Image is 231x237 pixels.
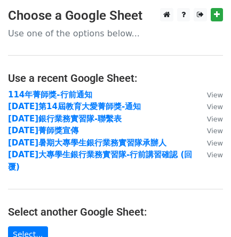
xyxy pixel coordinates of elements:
small: View [207,115,223,123]
p: Use one of the options below... [8,28,223,39]
a: View [196,138,223,148]
small: View [207,91,223,99]
small: View [207,151,223,159]
a: [DATE]第14屆教育大愛菁師獎-通知 [8,102,141,111]
a: View [196,102,223,111]
a: View [196,114,223,124]
h3: Choose a Google Sheet [8,8,223,24]
a: 114年菁師獎-行前通知 [8,90,92,100]
a: [DATE]菁師獎宣傳 [8,126,78,135]
h4: Select another Google Sheet: [8,205,223,218]
a: [DATE]暑期大專學生銀行業務實習隊承辦人 [8,138,166,148]
h4: Use a recent Google Sheet: [8,72,223,85]
a: [DATE]大專學生銀行業務實習隊-行前講習確認 (回覆) [8,150,192,172]
a: View [196,126,223,135]
small: View [207,127,223,135]
small: View [207,139,223,147]
a: View [196,90,223,100]
a: View [196,150,223,159]
small: View [207,103,223,111]
a: [DATE]銀行業務實習隊-聯繫表 [8,114,122,124]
